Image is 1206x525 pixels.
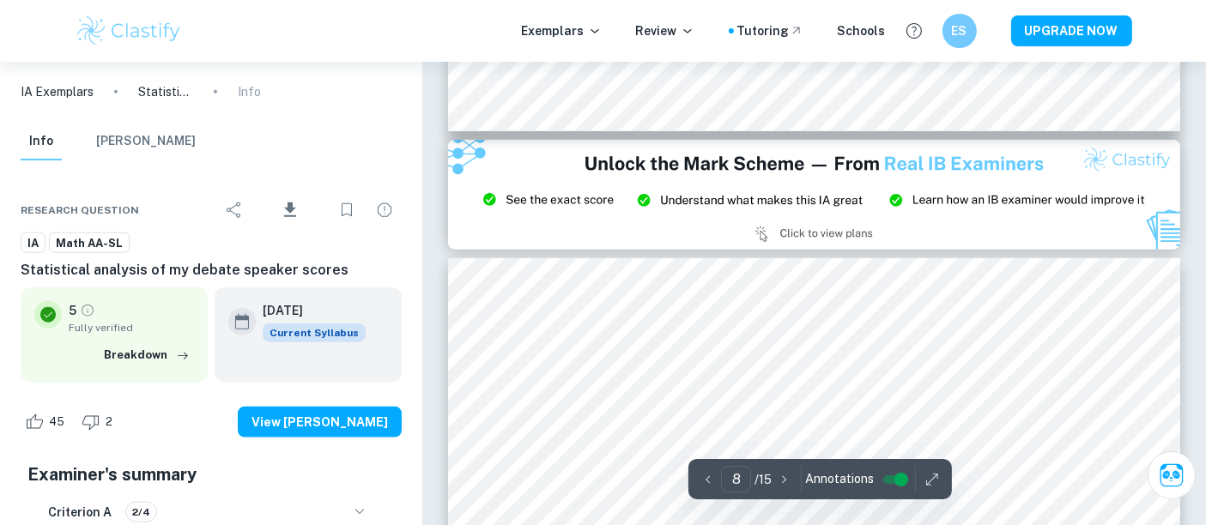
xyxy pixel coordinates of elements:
p: / 15 [755,470,772,489]
div: Dislike [77,408,122,436]
a: IA [21,232,45,254]
div: Report issue [367,193,402,227]
span: Fully verified [69,320,194,335]
div: Bookmark [330,193,364,227]
span: Math AA-SL [50,235,129,252]
span: 2 [96,413,122,431]
button: [PERSON_NAME] [96,123,196,160]
p: Review [636,21,694,40]
span: 45 [39,413,74,431]
span: IA [21,235,45,252]
a: Grade fully verified [80,303,95,318]
h6: Statistical analysis of my debate speaker scores [21,260,402,281]
span: 2/4 [126,504,156,520]
div: Share [217,193,252,227]
div: This exemplar is based on the current syllabus. Feel free to refer to it for inspiration/ideas wh... [263,323,366,342]
h6: Criterion A [48,503,112,522]
button: Ask Clai [1148,451,1196,499]
button: UPGRADE NOW [1011,15,1132,46]
a: IA Exemplars [21,82,94,101]
img: Clastify logo [75,14,184,48]
p: 5 [69,301,76,320]
a: Schools [838,21,886,40]
span: Research question [21,202,139,218]
img: Ad [448,140,1180,250]
div: Like [21,408,74,436]
div: Download [255,188,326,232]
span: Current Syllabus [263,323,366,342]
button: ES [942,14,977,48]
button: Info [21,123,62,160]
p: Exemplars [522,21,602,40]
p: Info [238,82,261,101]
h5: Examiner's summary [27,462,395,487]
a: Math AA-SL [49,232,130,254]
button: View [PERSON_NAME] [238,407,402,437]
a: Tutoring [737,21,803,40]
h6: [DATE] [263,301,352,320]
span: Annotations [805,470,874,488]
button: Help and Feedback [900,16,929,45]
button: Breakdown [100,342,194,368]
h6: ES [949,21,969,40]
p: Statistical analysis of my debate speaker scores [138,82,193,101]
